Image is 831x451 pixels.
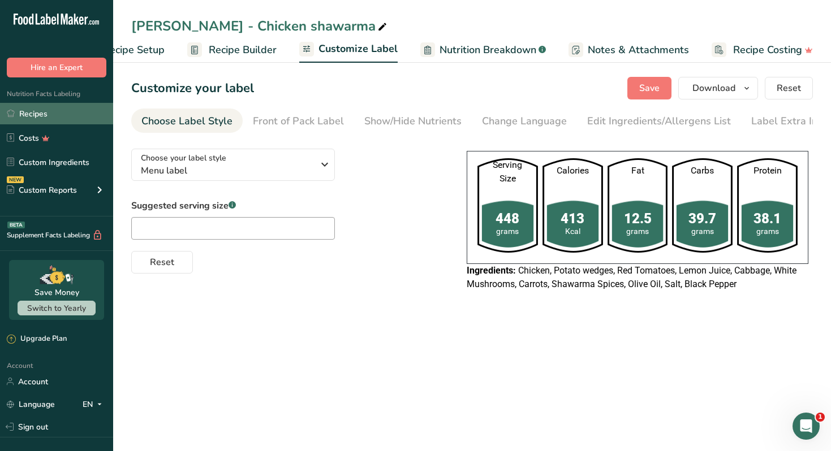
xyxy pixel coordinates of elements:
span: Menu label [141,164,313,177]
div: EN [83,397,106,411]
a: Notes & Attachments [569,37,689,63]
div: grams [672,225,733,237]
button: Reset [131,251,193,274]
div: Label Extra Info [751,114,826,129]
span: Recipe Builder [209,42,277,58]
label: Suggested serving size [131,199,335,213]
div: Show/Hide Nutrients [364,114,462,129]
span: Notes & Attachments [588,42,689,58]
div: BETA [7,222,25,228]
span: Customize Label [318,41,398,57]
a: Nutrition Breakdown [420,37,546,63]
a: Customize Label [299,36,398,63]
div: Front of Pack Label [253,114,344,129]
button: Download [678,77,758,99]
img: resturant-shape.ead3938.png [608,158,668,253]
iframe: Intercom live chat [793,413,820,440]
a: Recipe Costing [712,37,813,63]
button: Save [627,77,671,99]
img: resturant-shape.ead3938.png [477,158,538,253]
div: Save Money [35,287,79,298]
span: Switch to Yearly [27,303,86,314]
div: Fat [608,164,668,177]
div: Kcal [542,225,603,237]
h1: Customize your label [131,79,254,98]
div: [PERSON_NAME] - Chicken shawarma [131,16,389,36]
a: Language [7,394,55,414]
div: grams [608,225,668,237]
div: Edit Ingredients/Allergens List [587,114,731,129]
span: Recipe Costing [733,42,802,58]
a: Recipe Builder [187,37,277,63]
div: grams [737,225,798,237]
div: NEW [7,176,24,183]
button: Choose your label style Menu label [131,149,335,181]
div: 38.1 [737,209,798,229]
div: Serving Size [477,158,538,185]
img: resturant-shape.ead3938.png [737,158,798,253]
a: Recipe Setup [81,37,165,63]
div: grams [477,225,538,237]
button: Reset [765,77,813,99]
span: Nutrition Breakdown [440,42,536,58]
span: Ingredients: [467,265,516,276]
span: Recipe Setup [103,42,165,58]
button: Switch to Yearly [18,301,96,315]
div: Protein [737,164,798,177]
span: Reset [150,255,174,269]
div: 448 [477,209,538,229]
div: Calories [542,164,603,177]
img: resturant-shape.ead3938.png [672,158,733,253]
span: Download [692,81,735,95]
div: 12.5 [608,209,668,229]
button: Hire an Expert [7,58,106,77]
div: 39.7 [672,209,733,229]
span: Reset [777,81,801,95]
div: Change Language [482,114,567,129]
img: resturant-shape.ead3938.png [542,158,603,253]
div: 413 [542,209,603,229]
div: Choose Label Style [141,114,232,129]
span: Chicken, Potato wedges, Red Tomatoes, Lemon Juice, Cabbage, White Mushrooms, Carrots, Shawarma Sp... [467,265,796,289]
div: Carbs [672,164,733,177]
span: Save [639,81,660,95]
div: Upgrade Plan [7,333,67,345]
span: Choose your label style [141,152,226,164]
div: Custom Reports [7,184,77,196]
span: 1 [816,413,825,422]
